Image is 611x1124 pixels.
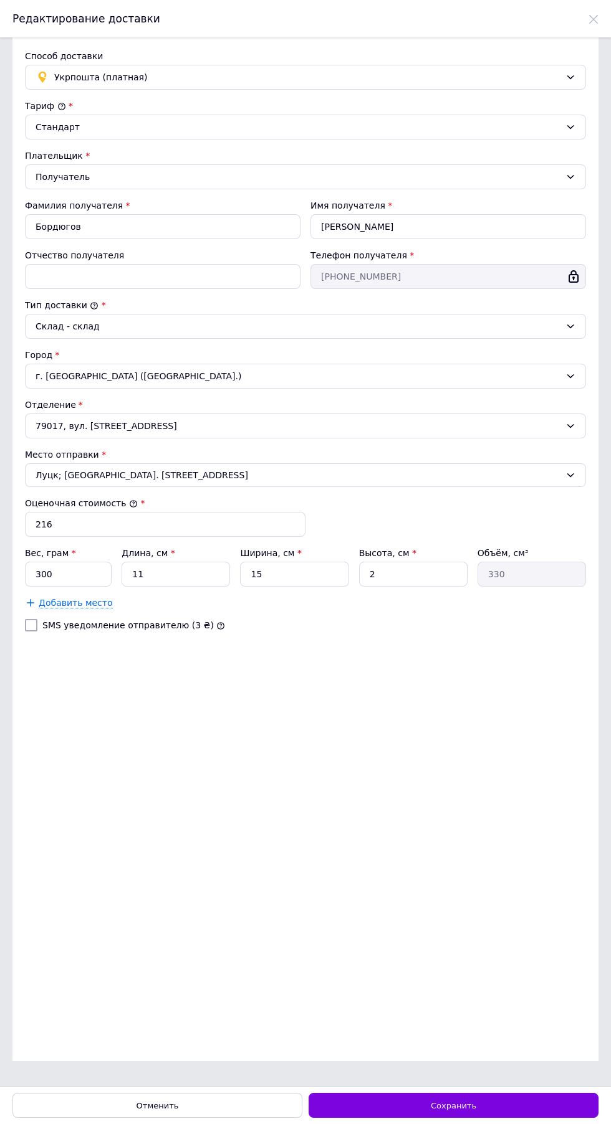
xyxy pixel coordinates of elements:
[25,50,586,62] div: Способ доставки
[310,250,407,260] label: Телефон получателя
[25,299,586,311] div: Тип доставки
[25,201,123,210] label: Фамилия получателя
[42,620,214,630] label: SMS уведомление отправителю (3 ₴)
[137,1101,179,1110] span: Отменить
[122,548,175,558] label: Длина, см
[25,548,76,558] label: Вес, грам
[431,1101,476,1110] span: Сохранить
[478,547,586,559] div: Объём, см³
[310,201,385,210] label: Имя получателя
[36,319,560,333] div: Склад - склад
[54,70,560,84] span: Укрпошта (платная)
[36,120,560,134] div: Стандарт
[25,448,586,461] div: Место отправки
[359,548,416,558] label: Высота, см
[310,264,586,289] input: +380
[36,170,560,184] div: Получатель
[25,250,124,260] label: Отчество получателя
[25,413,586,438] div: 79017, вул. [STREET_ADDRESS]
[25,149,586,162] div: Плательщик
[25,349,586,361] div: Город
[25,364,586,389] div: г. [GEOGRAPHIC_DATA] ([GEOGRAPHIC_DATA].)
[25,100,586,112] div: Тариф
[240,548,301,558] label: Ширина, см
[36,469,560,481] span: Луцк; [GEOGRAPHIC_DATA]. [STREET_ADDRESS]
[39,598,113,608] span: Добавить место
[25,399,586,411] div: Отделение
[12,12,160,25] span: Редактирование доставки
[25,498,138,508] label: Оценочная стоимость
